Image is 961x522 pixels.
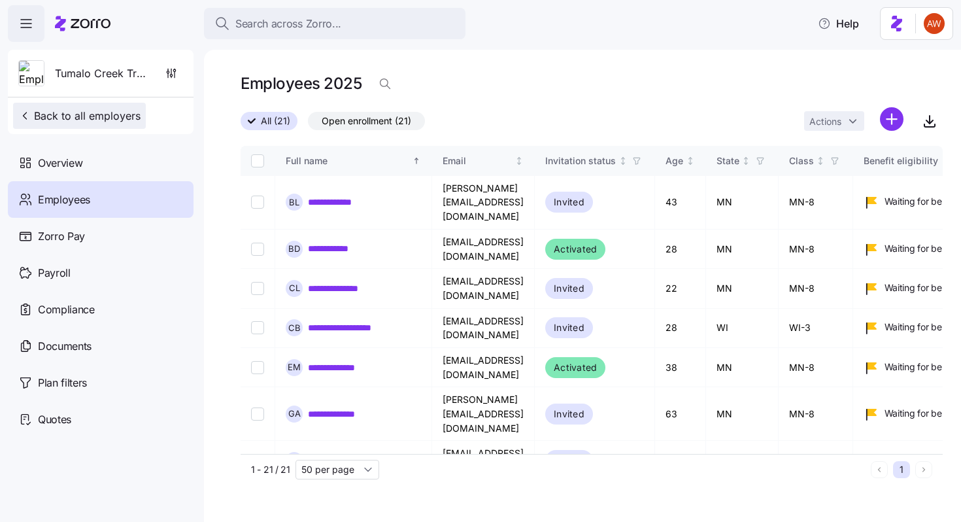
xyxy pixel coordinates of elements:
[289,284,300,292] span: C L
[8,364,194,401] a: Plan filters
[807,10,869,37] button: Help
[251,463,290,476] span: 1 - 21 / 21
[38,265,71,281] span: Payroll
[804,111,864,131] button: Actions
[706,146,779,176] th: StateNot sorted
[261,113,290,130] span: All (21)
[655,176,706,230] td: 43
[38,228,85,245] span: Zorro Pay
[432,146,535,176] th: EmailNot sorted
[251,361,264,374] input: Select record 5
[618,156,628,165] div: Not sorted
[871,461,888,478] button: Previous page
[655,387,706,441] td: 63
[288,245,300,253] span: B D
[8,145,194,181] a: Overview
[554,453,584,468] span: Invited
[251,243,264,256] input: Select record 2
[432,176,535,230] td: [PERSON_NAME][EMAIL_ADDRESS][DOMAIN_NAME]
[8,218,194,254] a: Zorro Pay
[13,103,146,129] button: Back to all employers
[880,107,903,131] svg: add icon
[289,198,299,207] span: B L
[717,154,739,168] div: State
[545,154,616,168] div: Invitation status
[235,16,341,32] span: Search across Zorro...
[554,320,584,336] span: Invited
[779,176,853,230] td: MN-8
[706,348,779,387] td: MN
[288,409,301,418] span: G A
[432,269,535,308] td: [EMAIL_ADDRESS][DOMAIN_NAME]
[706,269,779,308] td: MN
[655,309,706,348] td: 28
[432,309,535,348] td: [EMAIL_ADDRESS][DOMAIN_NAME]
[535,146,655,176] th: Invitation statusNot sorted
[706,176,779,230] td: MN
[706,387,779,441] td: MN
[655,269,706,308] td: 22
[809,117,841,126] span: Actions
[554,360,597,375] span: Activated
[915,461,932,478] button: Next page
[655,146,706,176] th: AgeNot sorted
[38,192,90,208] span: Employees
[251,408,264,421] input: Select record 6
[818,16,859,31] span: Help
[412,156,421,165] div: Sorted ascending
[779,387,853,441] td: MN-8
[19,61,44,87] img: Employer logo
[443,154,513,168] div: Email
[655,230,706,269] td: 28
[251,282,264,295] input: Select record 3
[204,8,465,39] button: Search across Zorro...
[816,156,825,165] div: Not sorted
[666,154,683,168] div: Age
[432,230,535,269] td: [EMAIL_ADDRESS][DOMAIN_NAME]
[38,302,95,318] span: Compliance
[432,441,535,480] td: [EMAIL_ADDRESS][DOMAIN_NAME]
[789,154,814,168] div: Class
[779,309,853,348] td: WI-3
[432,348,535,387] td: [EMAIL_ADDRESS][DOMAIN_NAME]
[554,406,584,422] span: Invited
[38,155,82,171] span: Overview
[554,241,597,257] span: Activated
[893,461,910,478] button: 1
[706,230,779,269] td: MN
[8,328,194,364] a: Documents
[8,401,194,438] a: Quotes
[38,411,71,428] span: Quotes
[8,181,194,218] a: Employees
[286,154,410,168] div: Full name
[554,281,584,296] span: Invited
[38,375,87,391] span: Plan filters
[779,269,853,308] td: MN-8
[779,348,853,387] td: MN-8
[55,65,149,82] span: Tumalo Creek Transportation
[38,338,92,355] span: Documents
[432,387,535,441] td: [PERSON_NAME][EMAIL_ADDRESS][DOMAIN_NAME]
[706,309,779,348] td: WI
[924,13,945,34] img: 3c671664b44671044fa8929adf5007c6
[779,441,853,480] td: MN-8
[18,108,141,124] span: Back to all employers
[741,156,750,165] div: Not sorted
[322,113,411,130] span: Open enrollment (21)
[251,321,264,334] input: Select record 4
[655,441,706,480] td: 22
[251,196,264,209] input: Select record 1
[251,154,264,167] input: Select all records
[8,254,194,291] a: Payroll
[8,291,194,328] a: Compliance
[706,441,779,480] td: MN
[779,230,853,269] td: MN-8
[275,146,432,176] th: Full nameSorted ascending
[241,73,362,94] h1: Employees 2025
[779,146,853,176] th: ClassNot sorted
[655,348,706,387] td: 38
[288,363,301,372] span: E M
[554,194,584,210] span: Invited
[288,324,301,332] span: C B
[686,156,695,165] div: Not sorted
